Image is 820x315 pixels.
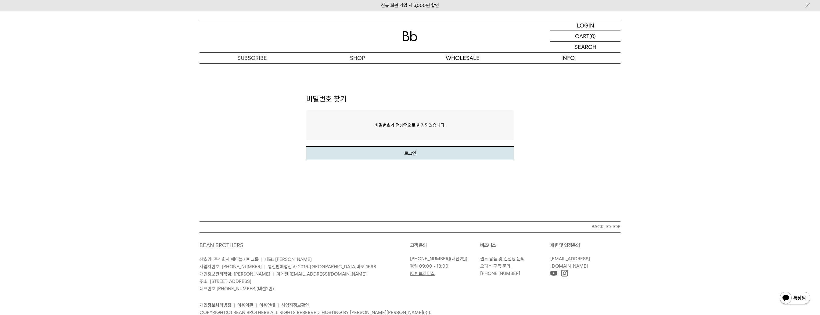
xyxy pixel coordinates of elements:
[217,286,257,291] a: [PHONE_NUMBER]
[550,256,590,269] a: [EMAIL_ADDRESS][DOMAIN_NAME]
[410,256,450,262] a: [PHONE_NUMBER]
[290,271,367,277] a: [EMAIL_ADDRESS][DOMAIN_NAME]
[410,53,515,63] p: WHOLESALE
[200,53,305,63] a: SUBSCRIBE
[200,271,270,277] span: 개인정보관리책임: [PERSON_NAME]
[550,31,620,42] a: CART (0)
[550,242,620,249] p: 제휴 및 입점문의
[589,31,596,41] p: (0)
[574,42,596,52] p: SEARCH
[200,302,231,308] a: 개인정보처리방침
[306,94,514,104] p: 비밀번호 찾기
[577,20,594,31] p: LOGIN
[515,53,620,63] p: INFO
[410,262,477,270] p: 평일 09:00 - 18:00
[259,302,275,308] a: 이용안내
[410,242,480,249] p: 고객 문의
[480,242,550,249] p: 비즈니스
[480,263,510,269] a: 오피스 구독 문의
[403,31,417,41] img: 로고
[200,286,274,291] span: 대표번호: (내선2번)
[480,271,520,276] a: [PHONE_NUMBER]
[261,257,262,262] span: |
[200,257,259,262] span: 상호명: 주식회사 에이블커피그룹
[265,257,312,262] span: 대표: [PERSON_NAME]
[273,271,274,277] span: |
[281,302,309,308] a: 사업자정보확인
[234,302,235,309] li: |
[237,302,253,308] a: 이용약관
[305,53,410,63] a: SHOP
[381,3,439,8] a: 신규 회원 가입 시 3,000원 할인
[200,242,243,248] a: BEAN BROTHERS
[410,271,435,276] a: K. 빈브라더스
[575,31,589,41] p: CART
[200,264,262,269] span: 사업자번호: [PHONE_NUMBER]
[306,110,514,140] p: 비밀번호가 정상적으로 변경되었습니다.
[779,291,811,306] img: 카카오톡 채널 1:1 채팅 버튼
[200,221,620,232] button: BACK TO TOP
[276,271,367,277] span: 이메일:
[268,264,376,269] span: 통신판매업신고: 2016-[GEOGRAPHIC_DATA]마포-1598
[200,279,251,284] span: 주소: [STREET_ADDRESS]
[410,255,477,262] p: (내선2번)
[256,302,257,309] li: |
[306,146,514,160] button: 로그인
[278,302,279,309] li: |
[264,264,265,269] span: |
[550,20,620,31] a: LOGIN
[480,256,525,262] a: 원두 납품 및 컨설팅 문의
